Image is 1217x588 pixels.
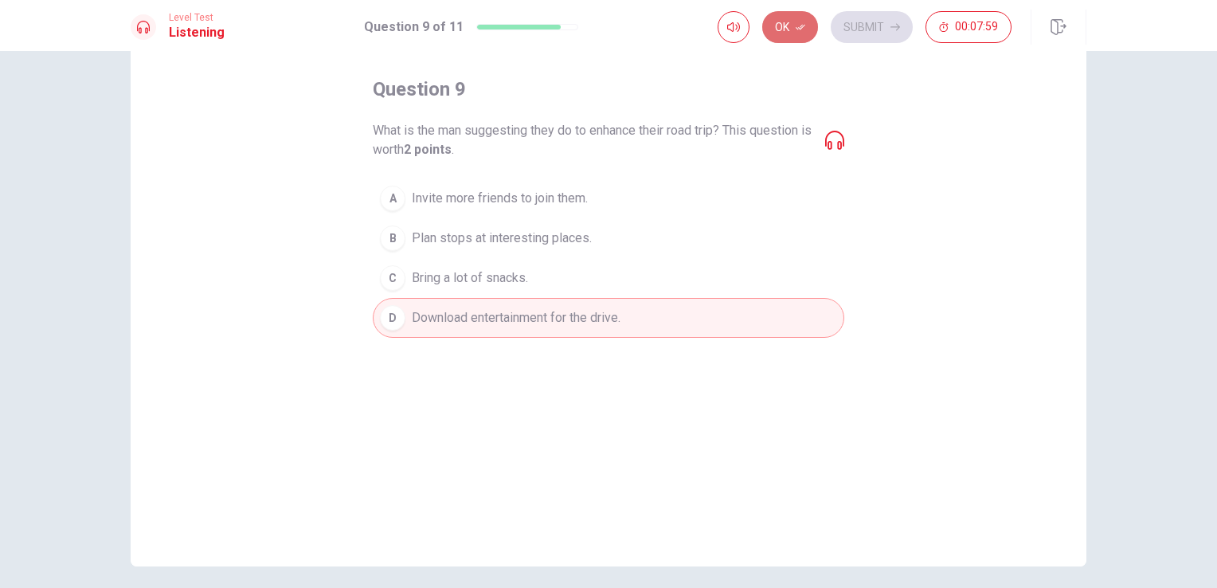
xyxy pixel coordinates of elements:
button: BPlan stops at interesting places. [373,218,844,258]
div: B [380,225,405,251]
h1: Listening [169,23,225,42]
span: Plan stops at interesting places. [412,229,592,248]
button: 00:07:59 [925,11,1012,43]
h4: question 9 [373,76,466,102]
span: What is the man suggesting they do to enhance their road trip? This question is worth . [373,121,812,159]
span: Level Test [169,12,225,23]
span: Bring a lot of snacks. [412,269,528,288]
button: CBring a lot of snacks. [373,258,844,298]
span: Invite more friends to join them. [412,189,588,208]
button: AInvite more friends to join them. [373,178,844,218]
div: C [380,265,405,291]
button: Ok [762,11,818,43]
span: Download entertainment for the drive. [412,308,620,327]
div: D [380,305,405,331]
span: 00:07:59 [955,21,998,33]
b: 2 points [404,142,452,157]
div: A [380,186,405,211]
h1: Question 9 of 11 [364,18,464,37]
button: DDownload entertainment for the drive. [373,298,844,338]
